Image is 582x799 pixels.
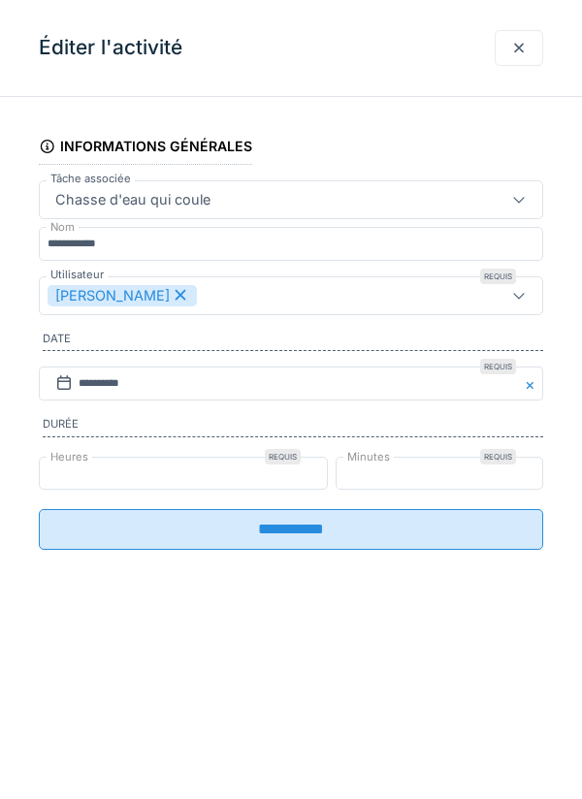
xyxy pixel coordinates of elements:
[47,449,92,465] label: Heures
[39,36,182,60] h3: Éditer l'activité
[480,359,516,374] div: Requis
[43,331,543,352] label: Date
[480,269,516,284] div: Requis
[343,449,394,465] label: Minutes
[47,219,79,236] label: Nom
[480,449,516,464] div: Requis
[47,171,135,187] label: Tâche associée
[47,267,108,283] label: Utilisateur
[522,367,543,400] button: Close
[265,449,301,464] div: Requis
[48,285,197,306] div: [PERSON_NAME]
[48,189,218,210] div: Chasse d'eau qui coule
[43,416,543,437] label: Durée
[39,132,252,165] div: Informations générales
